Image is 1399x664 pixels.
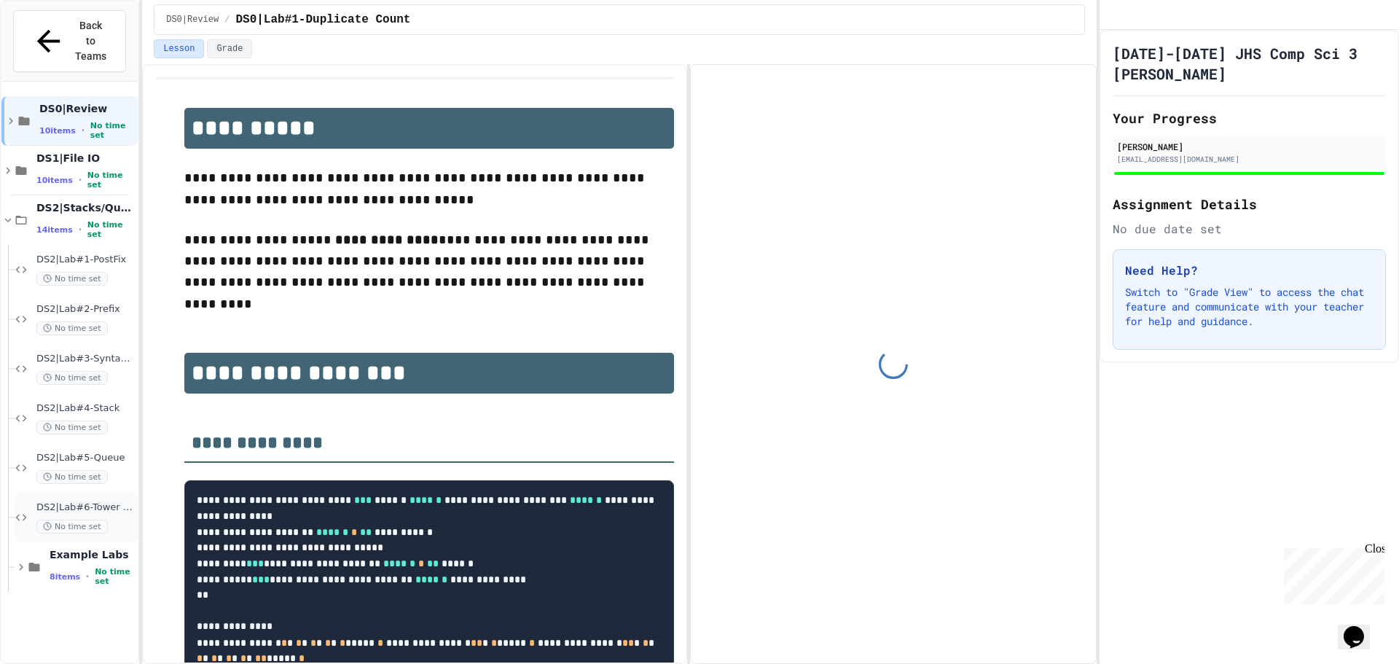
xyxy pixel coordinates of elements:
[86,571,89,582] span: •
[39,126,76,136] span: 10 items
[166,14,219,26] span: DS0|Review
[1113,220,1386,238] div: No due date set
[79,174,82,186] span: •
[154,39,204,58] button: Lesson
[36,501,135,514] span: DS2|Lab#6-Tower of [GEOGRAPHIC_DATA](Extra Credit)
[207,39,252,58] button: Grade
[36,254,135,266] span: DS2|Lab#1-PostFix
[36,272,108,286] span: No time set
[235,11,410,28] span: DS0|Lab#1-Duplicate Count
[95,567,135,586] span: No time set
[6,6,101,93] div: Chat with us now!Close
[36,371,108,385] span: No time set
[1117,154,1382,165] div: [EMAIL_ADDRESS][DOMAIN_NAME]
[1125,285,1373,329] p: Switch to "Grade View" to access the chat feature and communicate with your teacher for help and ...
[36,303,135,316] span: DS2|Lab#2-Prefix
[50,572,80,582] span: 8 items
[36,470,108,484] span: No time set
[1113,194,1386,214] h2: Assignment Details
[36,421,108,434] span: No time set
[74,18,109,64] span: Back to Teams
[36,152,135,165] span: DS1|File IO
[36,402,135,415] span: DS2|Lab#4-Stack
[1113,108,1386,128] h2: Your Progress
[82,125,85,136] span: •
[224,14,230,26] span: /
[13,10,126,72] button: Back to Teams
[50,548,135,561] span: Example Labs
[1338,606,1384,649] iframe: chat widget
[36,353,135,365] span: DS2|Lab#3-Syntax Checker
[39,102,135,115] span: DS0|Review
[1125,262,1373,279] h3: Need Help?
[87,220,135,239] span: No time set
[36,201,135,214] span: DS2|Stacks/Queues
[36,176,73,185] span: 10 items
[36,321,108,335] span: No time set
[1278,542,1384,604] iframe: chat widget
[1117,140,1382,153] div: [PERSON_NAME]
[1113,43,1386,84] h1: [DATE]-[DATE] JHS Comp Sci 3 [PERSON_NAME]
[36,225,73,235] span: 14 items
[87,171,135,190] span: No time set
[79,224,82,235] span: •
[36,520,108,534] span: No time set
[36,452,135,464] span: DS2|Lab#5-Queue
[90,121,135,140] span: No time set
